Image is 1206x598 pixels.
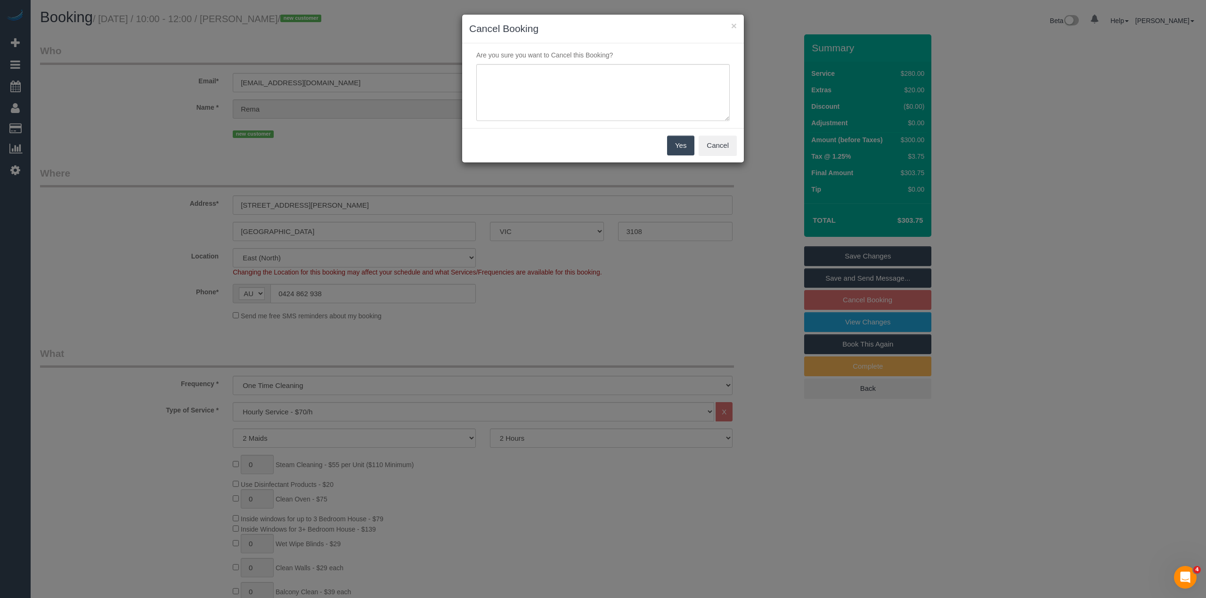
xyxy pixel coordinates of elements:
button: × [731,21,737,31]
sui-modal: Cancel Booking [462,15,744,162]
p: Are you sure you want to Cancel this Booking? [469,50,737,60]
iframe: Intercom live chat [1174,566,1197,589]
h3: Cancel Booking [469,22,737,36]
span: 4 [1193,566,1201,574]
button: Yes [667,136,694,155]
button: Cancel [699,136,737,155]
